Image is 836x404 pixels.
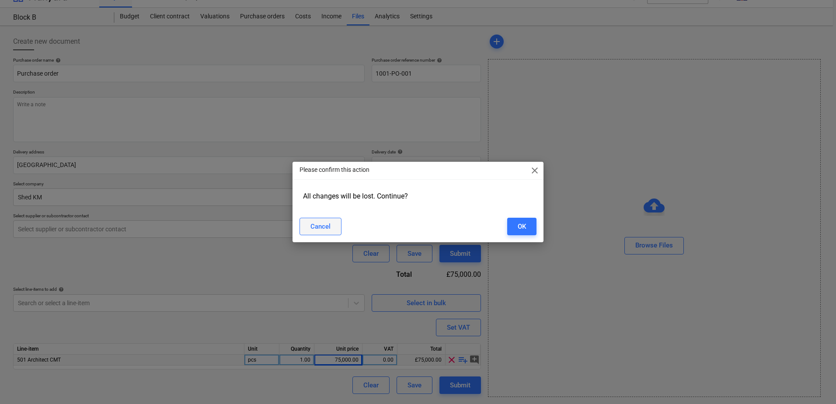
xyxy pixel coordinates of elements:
div: OK [518,221,526,232]
p: Please confirm this action [300,165,369,174]
div: Cancel [310,221,331,232]
button: Cancel [300,218,341,235]
iframe: Chat Widget [792,362,836,404]
div: All changes will be lost. Continue? [300,188,536,204]
span: close [529,165,540,176]
button: OK [507,218,536,235]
